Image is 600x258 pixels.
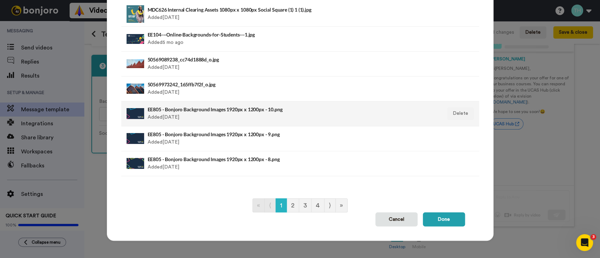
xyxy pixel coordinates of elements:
h4: MDC626 Internal Clearing Assets 1080px x 1080px Social Square (1) 1 (1).jpg [148,7,384,12]
a: Go to next page [324,198,336,212]
div: Added [DATE] [148,155,384,172]
a: Go to first page [252,198,265,212]
a: Go to page number 3 [299,198,311,212]
a: Go to page number 4 [311,198,324,212]
span: 3 [591,234,596,240]
button: Cancel [375,212,418,226]
a: Go to page number 2 [286,198,299,212]
button: Done [423,212,465,226]
h4: EE805 - Bonjoro Background Images 1920px x 1200px - 8.png [148,157,384,162]
div: Added 5 mo ago [148,30,384,48]
iframe: Intercom live chat [576,234,593,251]
h4: 50569089238_cc74d1888d_o.jpg [148,57,384,62]
div: Added [DATE] [148,80,384,98]
a: Go to page number 1 [276,198,287,212]
div: Added [DATE] [148,55,384,73]
div: Added [DATE] [148,130,384,147]
h4: EE805 - Bonjoro Background Images 1920px x 1200px - 9.png [148,132,384,137]
a: Go to previous page [264,198,276,212]
a: Go to last page [335,198,348,212]
h4: EE805 - Bonjoro Background Images 1920px x 1200px - 10.png [148,107,384,112]
button: Delete [447,107,474,120]
div: Added [DATE] [148,105,384,123]
h4: EE104---Online-Backgrounds-for-Students---1.jpg [148,32,384,37]
div: Added [DATE] [148,5,384,23]
h4: 50569973242_165ffb7f2f_o.jpg [148,82,384,87]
